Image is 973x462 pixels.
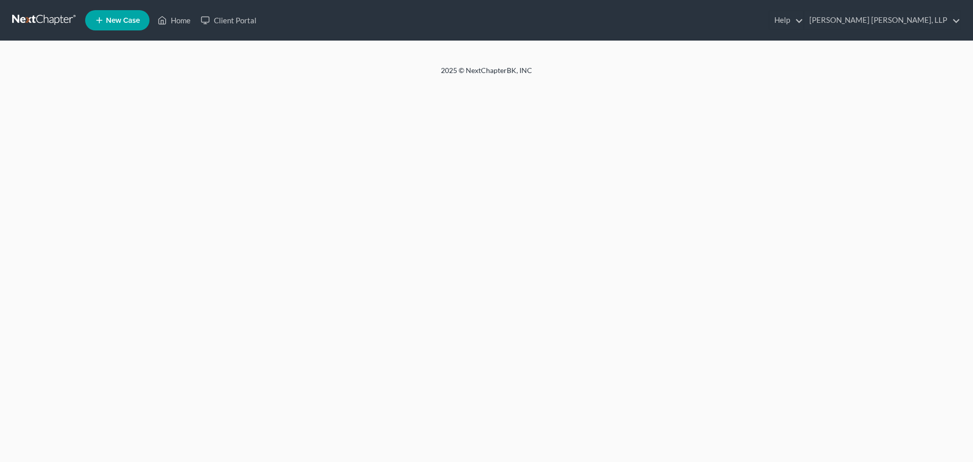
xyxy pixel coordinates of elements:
[85,10,149,30] new-legal-case-button: New Case
[769,11,803,29] a: Help
[153,11,196,29] a: Home
[196,11,261,29] a: Client Portal
[198,65,775,84] div: 2025 © NextChapterBK, INC
[804,11,960,29] a: [PERSON_NAME] [PERSON_NAME], LLP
